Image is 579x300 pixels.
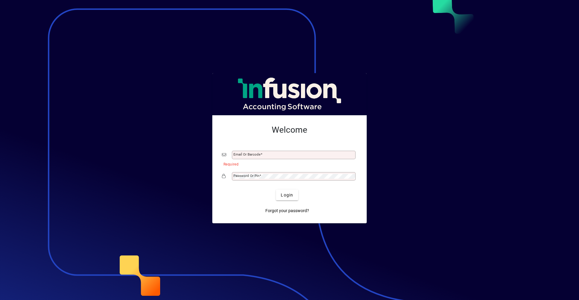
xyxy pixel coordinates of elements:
[281,192,293,198] span: Login
[233,152,261,156] mat-label: Email or Barcode
[263,205,312,216] a: Forgot your password?
[265,208,309,214] span: Forgot your password?
[222,125,357,135] h2: Welcome
[276,190,298,200] button: Login
[233,174,259,178] mat-label: Password or Pin
[223,161,352,167] mat-error: Required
